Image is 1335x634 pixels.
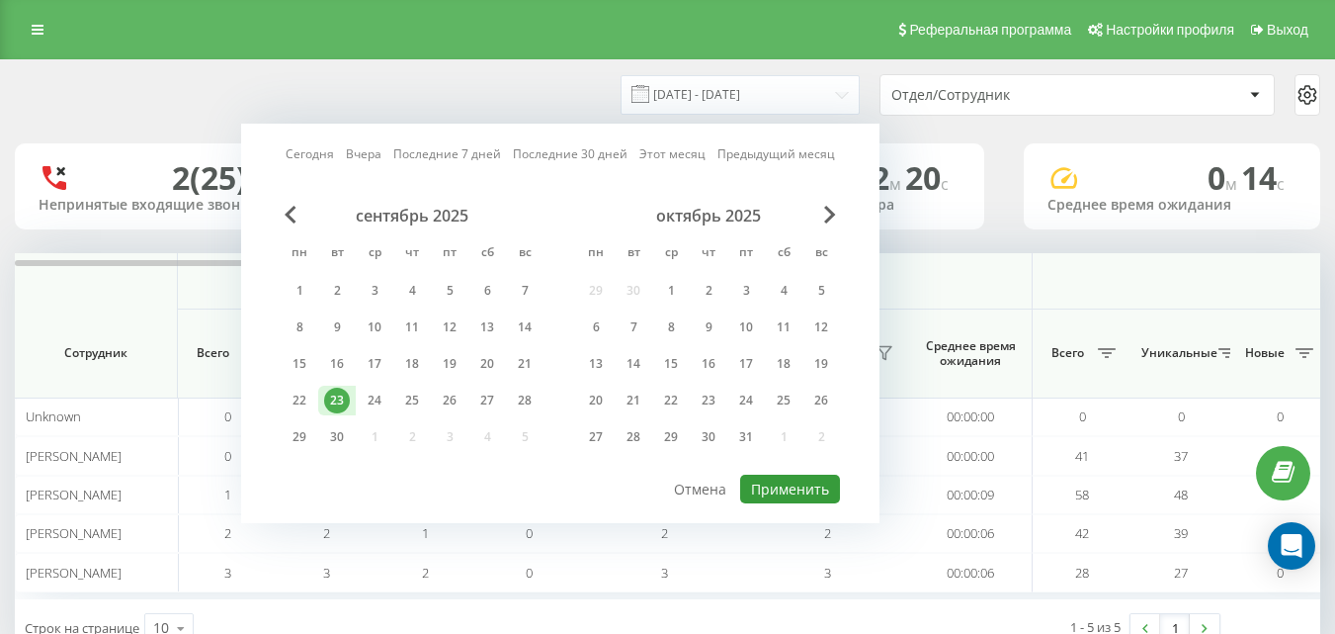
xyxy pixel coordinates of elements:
[318,313,356,342] div: вт 9 сент. 2025 г.
[615,386,652,415] div: вт 21 окт. 2025 г.
[769,239,798,269] abbr: суббота
[765,276,802,306] div: сб 4 окт. 2025 г.
[318,349,356,379] div: вт 16 сент. 2025 г.
[658,278,684,304] div: 1
[318,386,356,415] div: вт 23 сент. 2025 г.
[281,313,318,342] div: пн 8 сент. 2025 г.
[512,278,538,304] div: 7
[393,313,431,342] div: чт 11 сент. 2025 г.
[615,313,652,342] div: вт 7 окт. 2025 г.
[690,422,727,452] div: чт 30 окт. 2025 г.
[1075,524,1089,542] span: 42
[1174,486,1188,503] span: 48
[224,408,231,425] span: 0
[431,386,468,415] div: пт 26 сент. 2025 г.
[696,351,721,377] div: 16
[512,388,538,413] div: 28
[468,349,506,379] div: сб 20 сент. 2025 г.
[652,422,690,452] div: ср 29 окт. 2025 г.
[397,239,427,269] abbr: четверг
[26,524,122,542] span: [PERSON_NAME]
[281,206,543,226] div: сентябрь 2025
[362,278,387,304] div: 3
[717,144,835,163] a: Предыдущий месяц
[621,351,646,377] div: 14
[577,313,615,342] div: пн 6 окт. 2025 г.
[733,388,759,413] div: 24
[808,351,834,377] div: 19
[285,239,314,269] abbr: понедельник
[806,239,836,269] abbr: воскресенье
[474,388,500,413] div: 27
[1178,408,1185,425] span: 0
[652,349,690,379] div: ср 15 окт. 2025 г.
[1047,197,1296,214] div: Среднее время ожидания
[1043,345,1092,361] span: Всего
[188,345,237,361] span: Всего
[512,315,538,340] div: 14
[696,278,721,304] div: 2
[323,564,330,582] span: 3
[224,564,231,582] span: 3
[399,278,425,304] div: 4
[26,447,122,465] span: [PERSON_NAME]
[663,475,737,503] button: Отмена
[661,524,668,542] span: 2
[771,351,796,377] div: 18
[399,388,425,413] div: 25
[393,349,431,379] div: чт 18 сент. 2025 г.
[583,424,609,450] div: 27
[26,408,81,425] span: Unknown
[281,422,318,452] div: пн 29 сент. 2025 г.
[356,386,393,415] div: ср 24 сент. 2025 г.
[652,276,690,306] div: ср 1 окт. 2025 г.
[281,276,318,306] div: пн 1 сент. 2025 г.
[1075,486,1089,503] span: 58
[323,524,330,542] span: 2
[513,144,627,163] a: Последние 30 дней
[324,351,350,377] div: 16
[1277,564,1284,582] span: 0
[1106,22,1234,38] span: Настройки профиля
[731,239,761,269] abbr: пятница
[583,388,609,413] div: 20
[437,278,462,304] div: 5
[909,436,1033,475] td: 00:00:00
[824,564,831,582] span: 3
[431,276,468,306] div: пт 5 сент. 2025 г.
[1240,345,1290,361] span: Новые
[621,388,646,413] div: 21
[1141,345,1212,361] span: Уникальные
[802,313,840,342] div: вс 12 окт. 2025 г.
[808,278,834,304] div: 5
[422,524,429,542] span: 1
[727,276,765,306] div: пт 3 окт. 2025 г.
[771,388,796,413] div: 25
[1174,524,1188,542] span: 39
[437,351,462,377] div: 19
[1075,447,1089,465] span: 41
[1277,408,1284,425] span: 0
[621,315,646,340] div: 7
[581,239,611,269] abbr: понедельник
[506,313,543,342] div: вс 14 сент. 2025 г.
[431,313,468,342] div: пт 12 сент. 2025 г.
[733,351,759,377] div: 17
[1075,564,1089,582] span: 28
[287,351,312,377] div: 15
[690,313,727,342] div: чт 9 окт. 2025 г.
[577,422,615,452] div: пн 27 окт. 2025 г.
[287,424,312,450] div: 29
[658,424,684,450] div: 29
[696,424,721,450] div: 30
[733,315,759,340] div: 10
[909,553,1033,591] td: 00:00:06
[26,564,122,582] span: [PERSON_NAME]
[765,386,802,415] div: сб 25 окт. 2025 г.
[356,313,393,342] div: ср 10 сент. 2025 г.
[889,173,905,195] span: м
[727,313,765,342] div: пт 10 окт. 2025 г.
[468,313,506,342] div: сб 13 сент. 2025 г.
[808,388,834,413] div: 26
[1268,522,1315,570] div: Open Intercom Messenger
